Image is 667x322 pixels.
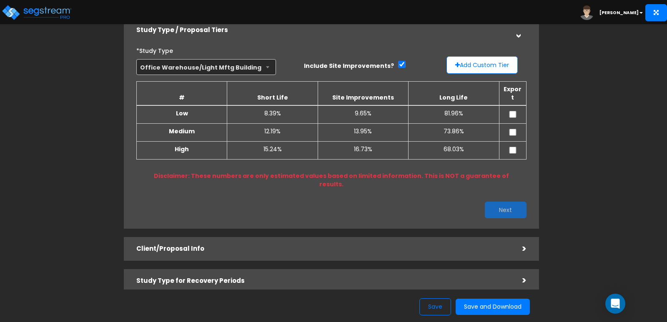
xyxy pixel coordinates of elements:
button: Save and Download [456,299,530,315]
td: 15.24% [227,142,318,160]
b: Low [176,109,188,117]
div: Open Intercom Messenger [605,294,625,314]
b: Disclaimer: These numbers are only estimated values based on limited information. This is NOT a g... [154,172,509,188]
td: 9.65% [318,105,408,124]
h5: Client/Proposal Info [136,245,510,252]
h5: Study Type / Proposal Tiers [136,27,510,34]
button: Add Custom Tier [446,56,518,74]
td: 13.95% [318,124,408,142]
span: Office Warehouse/Light Mftg Building [137,60,276,75]
div: > [510,274,527,287]
td: 68.03% [409,142,499,160]
th: # [136,82,227,106]
td: 73.86% [409,124,499,142]
td: 81.96% [409,105,499,124]
div: > [510,242,527,255]
th: Export [499,82,526,106]
button: Save [419,298,451,315]
th: Long Life [409,82,499,106]
div: > [512,22,524,38]
label: Include Site Improvements? [304,62,394,70]
th: Site Improvements [318,82,408,106]
b: Medium [169,127,195,135]
td: 8.39% [227,105,318,124]
td: 12.19% [227,124,318,142]
h5: Study Type for Recovery Periods [136,277,510,285]
button: Next [485,202,527,218]
th: Short Life [227,82,318,106]
span: Office Warehouse/Light Mftg Building [136,59,276,75]
label: *Study Type [136,44,173,55]
td: 16.73% [318,142,408,160]
img: logo_pro_r.png [1,4,72,21]
b: High [175,145,189,153]
b: [PERSON_NAME] [599,10,639,16]
img: avatar.png [579,5,594,20]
